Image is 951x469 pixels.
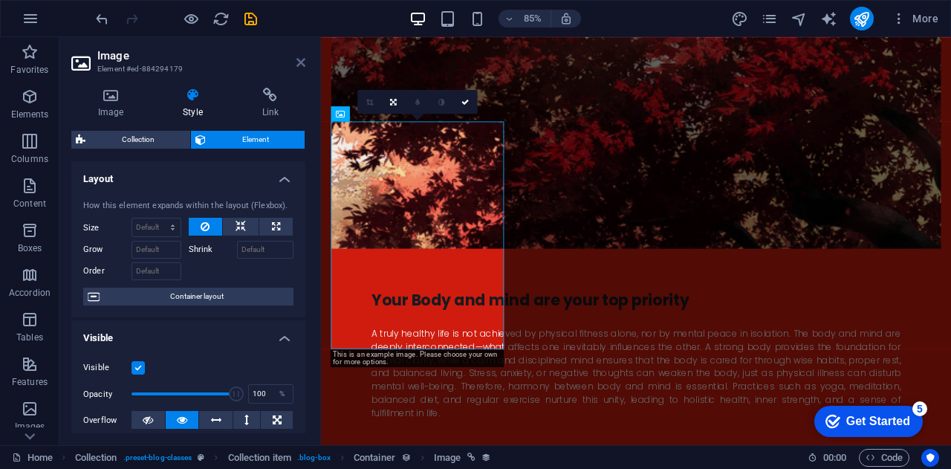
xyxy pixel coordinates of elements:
button: Container layout [83,288,293,305]
a: Confirm ( Ctrl ⏎ ) [454,90,478,114]
button: More [886,7,944,30]
h4: Image [71,88,156,119]
p: Tables [16,331,43,343]
i: Undo: Change image (Ctrl+Z) [94,10,111,28]
i: This element can be bound to a collection field [401,453,411,462]
button: Element [191,131,305,149]
div: Get Started [44,16,108,30]
span: Click to select. Double-click to edit [434,449,461,467]
label: Opacity [83,390,132,398]
span: Container layout [104,288,289,305]
h6: Session time [808,449,847,467]
button: Usercentrics [921,449,939,467]
i: This element is a customizable preset [198,453,204,462]
label: Size [83,224,132,232]
a: Crop mode [357,90,381,114]
span: Click to select. Double-click to edit [75,449,117,467]
p: Images [15,421,45,433]
i: Design (Ctrl+Alt+Y) [731,10,748,28]
a: Change orientation [382,90,406,114]
h4: Visible [71,320,305,347]
div: Get Started 5 items remaining, 0% complete [12,7,120,39]
input: Default [132,241,181,259]
h4: Style [156,88,235,119]
h3: Element #ed-884294179 [97,62,276,76]
button: publish [850,7,874,30]
i: This element is bound to a collection [481,453,491,462]
i: This element is linked [467,453,475,462]
p: Elements [11,109,49,120]
p: Boxes [18,242,42,254]
h4: Link [236,88,305,119]
button: save [241,10,259,28]
a: Greyscale [429,90,453,114]
a: Blur [406,90,429,114]
button: navigator [791,10,808,28]
i: On resize automatically adjust zoom level to fit chosen device. [559,12,573,25]
nav: breadcrumb [75,449,491,467]
button: text_generator [820,10,838,28]
button: Collection [71,131,190,149]
p: Features [12,376,48,388]
button: reload [212,10,230,28]
button: undo [93,10,111,28]
i: AI Writer [820,10,837,28]
h4: Layout [71,161,305,188]
div: How this element expands within the layout (Flexbox). [83,200,293,213]
p: Accordion [9,287,51,299]
i: Navigator [791,10,808,28]
span: More [892,11,938,26]
a: Click to cancel selection. Double-click to open Pages [12,449,53,467]
p: Columns [11,153,48,165]
p: Content [13,198,46,210]
input: Default [132,262,181,280]
span: 00 00 [823,449,846,467]
label: Overflow [83,412,132,430]
i: Reload page [212,10,230,28]
button: Code [859,449,909,467]
i: Publish [853,10,870,28]
p: Favorites [10,64,48,76]
label: Shrink [189,241,237,259]
span: Click to select. Double-click to edit [354,449,395,467]
label: Visible [83,359,132,377]
input: Default [237,241,294,259]
button: Click here to leave preview mode and continue editing [182,10,200,28]
span: Code [866,449,903,467]
div: % [272,385,293,403]
button: pages [761,10,779,28]
h2: Image [97,49,305,62]
h6: 85% [521,10,545,28]
span: . blog-box [297,449,331,467]
div: 5 [110,3,125,18]
span: Click to select. Double-click to edit [228,449,291,467]
span: : [834,452,836,463]
button: 85% [499,10,551,28]
span: . preset-blog-classes [123,449,192,467]
span: Collection [90,131,186,149]
span: Element [210,131,300,149]
button: design [731,10,749,28]
label: Order [83,262,132,280]
i: Save (Ctrl+S) [242,10,259,28]
label: Grow [83,241,132,259]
